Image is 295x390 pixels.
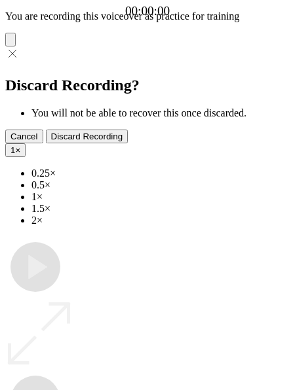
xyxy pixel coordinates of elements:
li: You will not be able to recover this once discarded. [31,107,290,119]
li: 0.5× [31,179,290,191]
button: 1× [5,143,26,157]
a: 00:00:00 [125,4,170,18]
li: 1.5× [31,203,290,215]
h2: Discard Recording? [5,77,290,94]
button: Cancel [5,130,43,143]
li: 0.25× [31,168,290,179]
button: Discard Recording [46,130,128,143]
li: 1× [31,191,290,203]
p: You are recording this voiceover as practice for training [5,10,290,22]
li: 2× [31,215,290,226]
span: 1 [10,145,15,155]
